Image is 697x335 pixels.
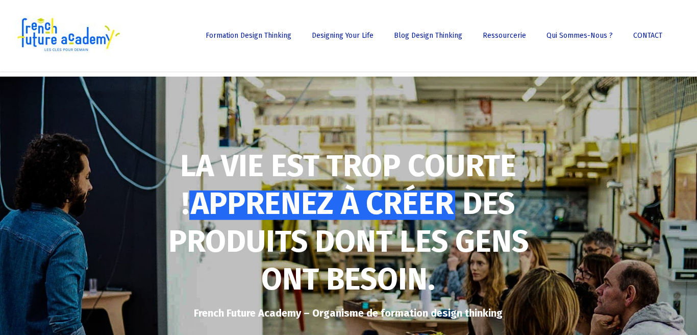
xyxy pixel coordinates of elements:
[546,31,613,40] span: Qui sommes-nous ?
[394,31,462,40] span: Blog Design Thinking
[483,31,526,40] span: Ressourcerie
[633,31,662,40] span: CONTACT
[180,148,516,222] strong: LA VIE EST TROP COURTE !
[541,32,618,39] a: Qui sommes-nous ?
[389,32,467,39] a: Blog Design Thinking
[168,185,529,298] strong: DES PRODUITS DONT LES GENS ONT BESOIN.
[628,32,667,39] a: CONTACT
[201,32,296,39] a: Formation Design Thinking
[478,32,531,39] a: Ressourcerie
[14,15,122,56] img: French Future Academy
[191,185,454,222] span: APPRENEZ À CRÉER
[312,31,374,40] span: Designing Your Life
[206,31,291,40] span: Formation Design Thinking
[307,32,379,39] a: Designing Your Life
